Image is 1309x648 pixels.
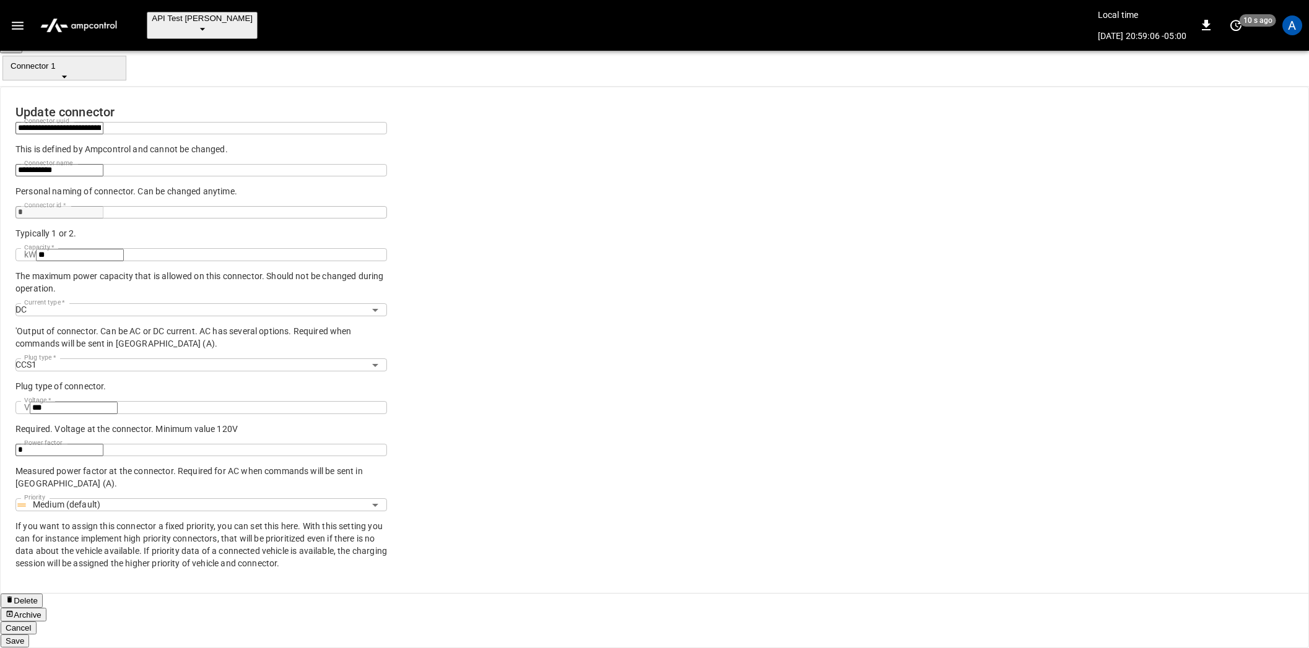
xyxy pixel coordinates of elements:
[1,608,46,621] button: Archive
[15,358,37,371] div: CCS1
[24,201,66,210] label: Connector id
[24,353,56,363] label: Plug type
[15,185,387,197] p: Personal naming of connector. Can be changed anytime.
[1,634,29,647] button: Save
[24,116,69,126] label: Connector uuid
[11,61,118,71] span: Connector 1
[24,243,54,253] label: Capacity
[24,401,30,414] p: V
[15,227,387,240] p: Typically 1 or 2.
[1,594,43,607] button: Delete
[15,423,387,435] p: Required. Voltage at the connector. Minimum value 120V
[1240,14,1276,27] span: 10 s ago
[147,12,258,39] button: API Test [PERSON_NAME]
[1226,15,1246,35] button: set refresh interval
[24,158,73,168] label: Connector name
[152,14,253,23] span: API Test [PERSON_NAME]
[15,465,387,490] p: Measured power factor at the connector. Required for AC when commands will be sent in [GEOGRAPHIC...
[35,14,122,37] img: ampcontrol.io logo
[15,143,387,155] p: This is defined by Ampcontrol and cannot be changed.
[24,395,51,405] label: Voltage
[24,493,46,503] label: Priority
[24,298,65,308] label: Current type
[15,520,387,569] p: If you want to assign this connector a fixed priority, you can set this here. With this setting y...
[15,102,1294,122] h6: Update connector
[15,498,100,511] div: Medium (default)
[1098,30,1186,42] p: [DATE] 20:59:06 -05:00
[1098,9,1186,21] p: Local time
[15,303,27,316] div: DC
[24,248,36,261] p: kW
[15,270,387,295] p: The maximum power capacity that is allowed on this connector. Should not be changed during operat...
[30,10,127,41] button: menu
[15,380,387,392] p: Plug type of connector.
[2,56,126,80] button: Connector 1
[15,325,387,350] p: 'Output of connector. Can be AC or DC current. AC has several options. Required when commands wil...
[24,438,63,448] label: Power factor
[1282,15,1302,35] div: profile-icon
[1,621,37,634] button: Cancel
